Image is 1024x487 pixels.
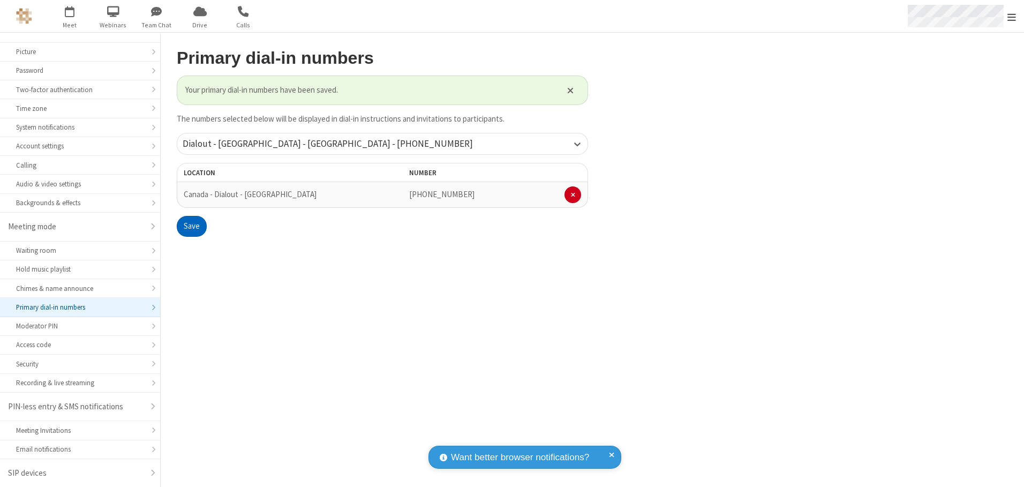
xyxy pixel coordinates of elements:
button: Save [177,216,207,237]
button: Close alert [562,82,579,98]
span: [PHONE_NUMBER] [409,189,475,199]
div: Meeting mode [8,221,144,233]
span: Webinars [93,20,133,30]
h2: Primary dial-in numbers [177,49,588,68]
span: Meet [50,20,90,30]
div: PIN-less entry & SMS notifications [8,401,144,413]
div: Backgrounds & effects [16,198,144,208]
div: Moderator PIN [16,321,144,331]
p: The numbers selected below will be displayed in dial-in instructions and invitations to participa... [177,113,588,125]
div: Email notifications [16,444,144,454]
span: Dialout - [GEOGRAPHIC_DATA] - [GEOGRAPHIC_DATA] - [PHONE_NUMBER] [183,138,473,149]
span: Want better browser notifications? [451,451,589,464]
div: Calling [16,160,144,170]
div: Meeting Invitations [16,425,144,436]
div: Access code [16,340,144,350]
div: Hold music playlist [16,264,144,274]
div: Chimes & name announce [16,283,144,294]
img: QA Selenium DO NOT DELETE OR CHANGE [16,8,32,24]
div: SIP devices [8,467,144,479]
td: Canada - Dialout - [GEOGRAPHIC_DATA] [177,182,341,207]
span: Calls [223,20,263,30]
div: Waiting room [16,245,144,256]
div: Password [16,65,144,76]
div: Audio & video settings [16,179,144,189]
div: Recording & live streaming [16,378,144,388]
div: Two-factor authentication [16,85,144,95]
div: Time zone [16,103,144,114]
div: Account settings [16,141,144,151]
div: Picture [16,47,144,57]
div: Security [16,359,144,369]
span: Drive [180,20,220,30]
span: Team Chat [137,20,177,30]
div: Primary dial-in numbers [16,302,144,312]
span: Your primary dial-in numbers have been saved. [185,84,554,96]
th: Number [403,163,588,182]
div: System notifications [16,122,144,132]
th: Location [177,163,341,182]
